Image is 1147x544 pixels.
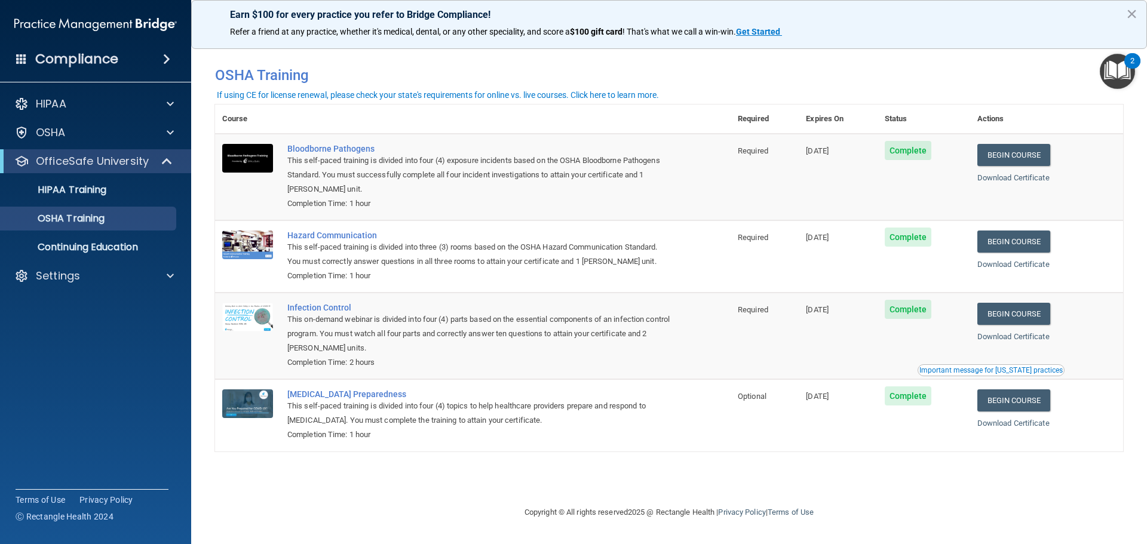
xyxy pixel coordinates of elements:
[287,230,671,240] a: Hazard Communication
[878,105,970,134] th: Status
[806,146,829,155] span: [DATE]
[36,154,149,168] p: OfficeSafe University
[885,141,932,160] span: Complete
[885,386,932,405] span: Complete
[1100,54,1135,89] button: Open Resource Center, 2 new notifications
[806,305,829,314] span: [DATE]
[977,303,1050,325] a: Begin Course
[36,269,80,283] p: Settings
[977,144,1050,166] a: Begin Course
[718,508,765,517] a: Privacy Policy
[287,303,671,312] a: Infection Control
[768,508,814,517] a: Terms of Use
[919,367,1063,374] div: Important message for [US_STATE] practices
[287,240,671,269] div: This self-paced training is divided into three (3) rooms based on the OSHA Hazard Communication S...
[738,233,768,242] span: Required
[977,332,1050,341] a: Download Certificate
[731,105,799,134] th: Required
[736,27,782,36] a: Get Started
[977,173,1050,182] a: Download Certificate
[215,67,1123,84] h4: OSHA Training
[738,146,768,155] span: Required
[451,493,887,531] div: Copyright © All rights reserved 2025 @ Rectangle Health | |
[36,97,66,111] p: HIPAA
[287,399,671,428] div: This self-paced training is divided into four (4) topics to help healthcare providers prepare and...
[14,125,174,140] a: OSHA
[16,494,65,506] a: Terms of Use
[1126,4,1137,23] button: Close
[14,154,173,168] a: OfficeSafe University
[570,27,622,36] strong: $100 gift card
[217,91,659,99] div: If using CE for license renewal, please check your state's requirements for online vs. live cours...
[287,144,671,153] a: Bloodborne Pathogens
[287,269,671,283] div: Completion Time: 1 hour
[16,511,114,523] span: Ⓒ Rectangle Health 2024
[35,51,118,67] h4: Compliance
[36,125,66,140] p: OSHA
[806,392,829,401] span: [DATE]
[8,213,105,225] p: OSHA Training
[230,9,1108,20] p: Earn $100 for every practice you refer to Bridge Compliance!
[287,389,671,399] a: [MEDICAL_DATA] Preparedness
[287,355,671,370] div: Completion Time: 2 hours
[1130,61,1134,76] div: 2
[977,419,1050,428] a: Download Certificate
[215,105,280,134] th: Course
[622,27,736,36] span: ! That's what we call a win-win.
[287,196,671,211] div: Completion Time: 1 hour
[14,269,174,283] a: Settings
[885,300,932,319] span: Complete
[230,27,570,36] span: Refer a friend at any practice, whether it's medical, dental, or any other speciality, and score a
[79,494,133,506] a: Privacy Policy
[287,312,671,355] div: This on-demand webinar is divided into four (4) parts based on the essential components of an inf...
[799,105,877,134] th: Expires On
[736,27,780,36] strong: Get Started
[738,392,766,401] span: Optional
[287,153,671,196] div: This self-paced training is divided into four (4) exposure incidents based on the OSHA Bloodborne...
[970,105,1123,134] th: Actions
[918,364,1065,376] button: Read this if you are a dental practitioner in the state of CA
[14,13,177,36] img: PMB logo
[287,428,671,442] div: Completion Time: 1 hour
[8,184,106,196] p: HIPAA Training
[215,89,661,101] button: If using CE for license renewal, please check your state's requirements for online vs. live cours...
[806,233,829,242] span: [DATE]
[738,305,768,314] span: Required
[977,260,1050,269] a: Download Certificate
[8,241,171,253] p: Continuing Education
[14,97,174,111] a: HIPAA
[977,389,1050,411] a: Begin Course
[977,230,1050,253] a: Begin Course
[885,228,932,247] span: Complete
